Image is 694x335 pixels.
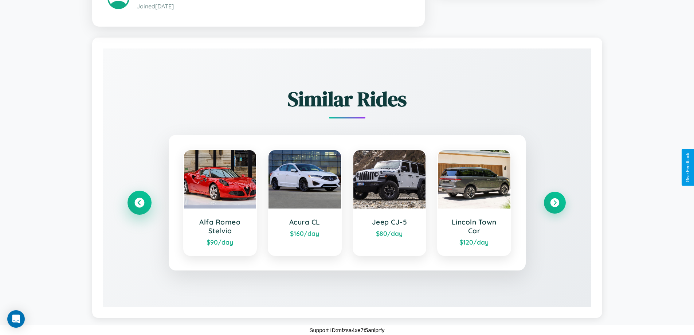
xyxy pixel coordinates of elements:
a: Alfa Romeo Stelvio$90/day [183,149,257,256]
a: Acura CL$160/day [268,149,342,256]
p: Support ID: mfzsa4xe7t5anlprfy [310,325,385,335]
div: $ 120 /day [445,238,503,246]
div: $ 160 /day [276,229,334,237]
div: Open Intercom Messenger [7,310,25,328]
p: Joined [DATE] [137,1,409,12]
div: Give Feedback [685,153,690,182]
div: $ 80 /day [361,229,419,237]
h3: Jeep CJ-5 [361,218,419,226]
h3: Lincoln Town Car [445,218,503,235]
a: Jeep CJ-5$80/day [353,149,427,256]
div: $ 90 /day [191,238,249,246]
h2: Similar Rides [129,85,566,113]
h3: Alfa Romeo Stelvio [191,218,249,235]
h3: Acura CL [276,218,334,226]
a: Lincoln Town Car$120/day [437,149,511,256]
